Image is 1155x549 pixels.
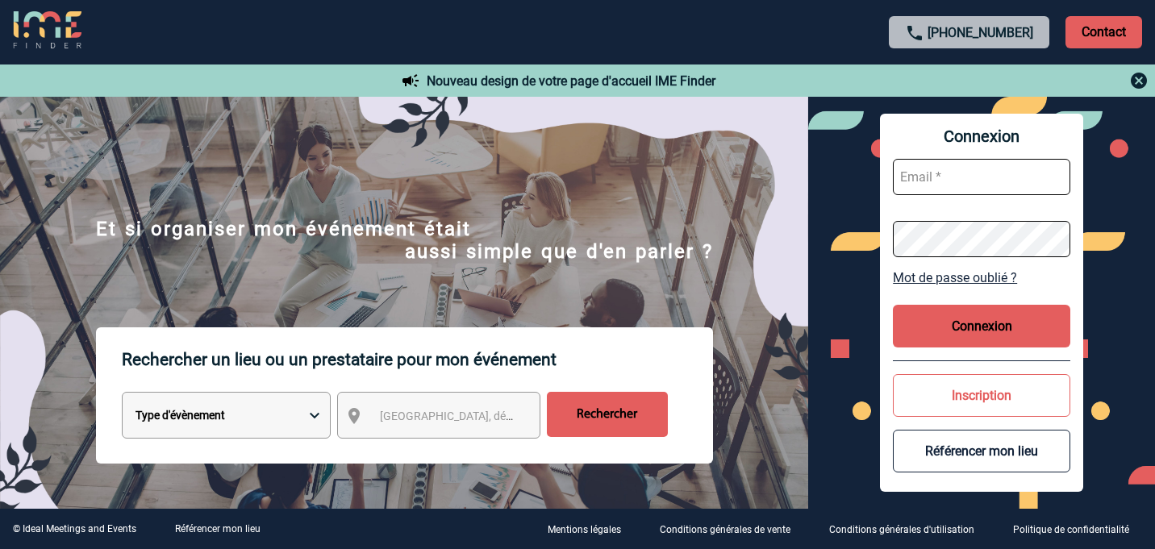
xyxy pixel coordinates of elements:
[1065,16,1142,48] p: Contact
[122,327,713,392] p: Rechercher un lieu ou un prestataire pour mon événement
[893,159,1070,195] input: Email *
[893,127,1070,146] span: Connexion
[893,430,1070,472] button: Référencer mon lieu
[816,522,1000,537] a: Conditions générales d'utilisation
[1013,525,1129,536] p: Politique de confidentialité
[548,525,621,536] p: Mentions légales
[175,523,261,534] a: Référencer mon lieu
[547,392,668,437] input: Rechercher
[647,522,816,537] a: Conditions générales de vente
[905,23,924,43] img: call-24-px.png
[893,270,1070,285] a: Mot de passe oublié ?
[893,374,1070,417] button: Inscription
[535,522,647,537] a: Mentions légales
[893,305,1070,347] button: Connexion
[13,523,136,534] div: © Ideal Meetings and Events
[1000,522,1155,537] a: Politique de confidentialité
[380,410,604,422] span: [GEOGRAPHIC_DATA], département, région...
[829,525,974,536] p: Conditions générales d'utilisation
[928,25,1033,40] a: [PHONE_NUMBER]
[660,525,790,536] p: Conditions générales de vente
